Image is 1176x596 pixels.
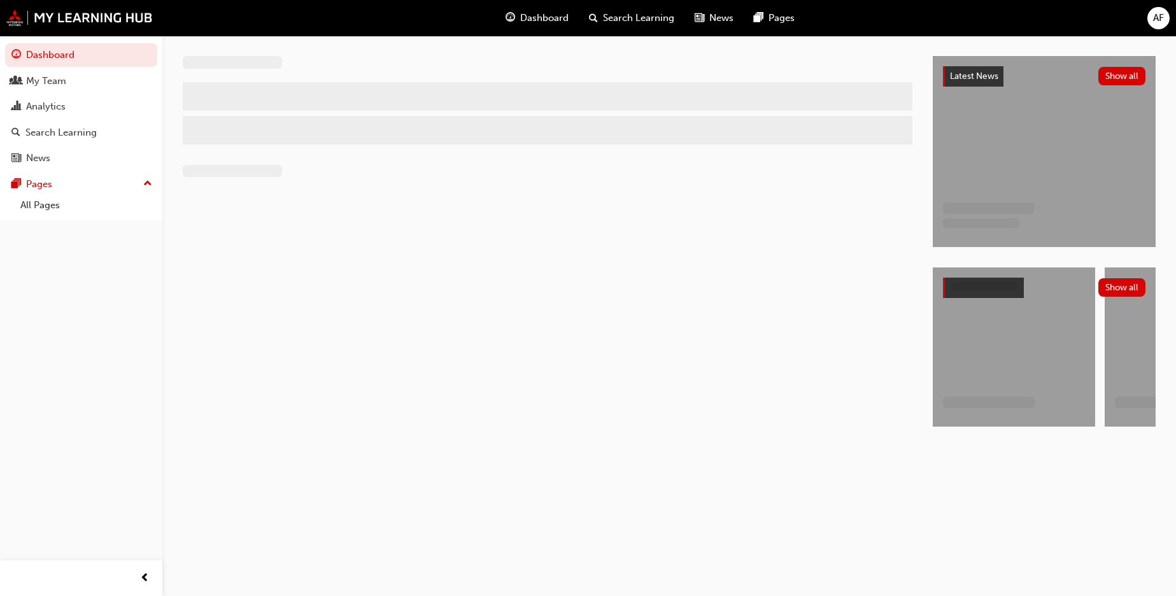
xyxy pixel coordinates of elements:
a: guage-iconDashboard [495,5,579,31]
span: Search Learning [603,11,674,25]
button: Pages [5,173,157,196]
a: pages-iconPages [744,5,805,31]
span: AF [1153,11,1164,25]
div: Pages [26,177,52,192]
a: Latest NewsShow all [943,66,1145,87]
button: Show all [1098,67,1146,85]
a: My Team [5,69,157,93]
a: news-iconNews [684,5,744,31]
img: mmal [6,10,153,26]
span: Dashboard [520,11,569,25]
a: News [5,146,157,170]
span: guage-icon [11,50,21,61]
button: DashboardMy TeamAnalyticsSearch LearningNews [5,41,157,173]
span: chart-icon [11,101,21,113]
span: prev-icon [140,571,150,586]
span: search-icon [589,10,598,26]
button: Show all [1098,278,1146,297]
div: Search Learning [25,125,97,140]
button: AF [1147,7,1170,29]
span: guage-icon [506,10,515,26]
a: All Pages [15,195,157,215]
span: news-icon [11,153,21,164]
span: Pages [769,11,795,25]
span: pages-icon [754,10,763,26]
span: News [709,11,733,25]
span: search-icon [11,127,20,139]
div: My Team [26,74,66,89]
a: Dashboard [5,43,157,67]
span: Latest News [950,71,998,82]
div: News [26,151,50,166]
span: news-icon [695,10,704,26]
div: Analytics [26,99,66,114]
a: Analytics [5,95,157,118]
a: Show all [943,278,1145,298]
span: people-icon [11,76,21,87]
span: up-icon [143,176,152,192]
a: Search Learning [5,121,157,145]
span: pages-icon [11,179,21,190]
a: search-iconSearch Learning [579,5,684,31]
